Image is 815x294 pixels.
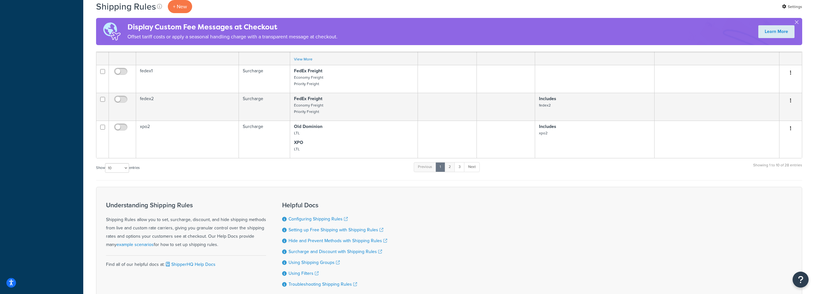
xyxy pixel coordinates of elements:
[289,216,348,222] a: Configuring Shipping Rules
[414,162,436,172] a: Previous
[136,121,239,158] td: xpo2
[96,163,140,173] label: Show entries
[127,22,338,32] h4: Display Custom Fee Messages at Checkout
[294,68,322,74] strong: FedEx Freight
[793,272,809,288] button: Open Resource Center
[136,93,239,121] td: fedex2
[106,255,266,269] div: Find all of our helpful docs at:
[106,202,266,209] h3: Understanding Shipping Rules
[289,270,319,277] a: Using Filters
[289,226,383,233] a: Setting up Free Shipping with Shipping Rules
[539,102,551,108] small: fedex2
[105,163,129,173] select: Showentries
[96,0,156,13] h1: Shipping Rules
[294,56,313,62] a: View More
[539,130,548,136] small: xpo2
[753,162,802,175] div: Showing 1 to 10 of 28 entries
[239,121,290,158] td: Surcharge
[117,241,154,248] a: example scenarios
[294,95,322,102] strong: FedEx Freight
[294,75,323,87] small: Economy Freight Priority Freight
[782,2,802,11] a: Settings
[239,65,290,93] td: Surcharge
[127,32,338,41] p: Offset tariff costs or apply a seasonal handling charge with a transparent message at checkout.
[106,202,266,249] div: Shipping Rules allow you to set, surcharge, discount, and hide shipping methods from live and cus...
[165,261,216,268] a: ShipperHQ Help Docs
[758,25,795,38] a: Learn More
[444,162,455,172] a: 2
[282,202,387,209] h3: Helpful Docs
[294,139,303,146] strong: XPO
[294,130,300,136] small: LTL
[136,65,239,93] td: fedex1
[454,162,465,172] a: 3
[289,237,387,244] a: Hide and Prevent Methods with Shipping Rules
[239,93,290,121] td: Surcharge
[289,248,382,255] a: Surcharge and Discount with Shipping Rules
[436,162,445,172] a: 1
[96,18,127,45] img: duties-banner-06bc72dcb5fe05cb3f9472aba00be2ae8eb53ab6f0d8bb03d382ba314ac3c341.png
[294,123,322,130] strong: Old Dominion
[539,95,556,102] strong: Includes
[464,162,480,172] a: Next
[539,123,556,130] strong: Includes
[294,102,323,115] small: Economy Freight Priority Freight
[289,259,340,266] a: Using Shipping Groups
[289,281,357,288] a: Troubleshooting Shipping Rules
[294,146,300,152] small: LTL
